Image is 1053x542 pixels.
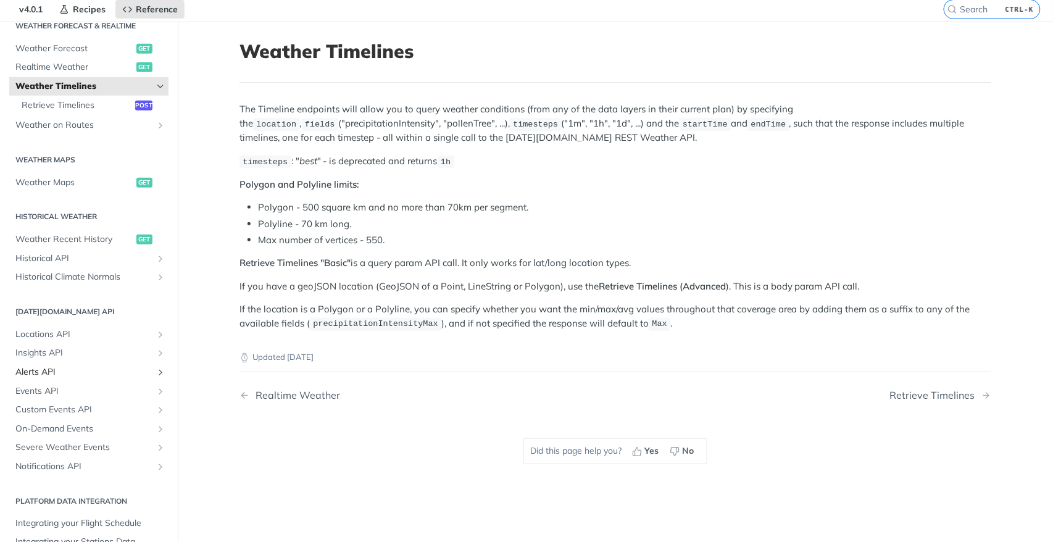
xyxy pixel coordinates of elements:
button: No [665,442,701,461]
p: If you have a geoJSON location (GeoJSON of a Point, LineString or Polygon), use the ). This is a ... [239,280,991,294]
span: timesteps [243,157,288,167]
strong: Retrieve Timelines "Basic" [239,257,351,269]
a: Insights APIShow subpages for Insights API [9,344,169,362]
div: Realtime Weather [249,390,340,401]
a: Alerts APIShow subpages for Alerts API [9,363,169,381]
span: Retrieve Timelines [22,99,132,112]
span: Severe Weather Events [15,441,152,454]
p: is a query param API call. It only works for lat/long location types. [239,256,991,270]
button: Show subpages for Locations API [156,330,165,340]
span: Historical Climate Normals [15,271,152,283]
a: Events APIShow subpages for Events API [9,382,169,401]
a: Weather TimelinesHide subpages for Weather Timelines [9,77,169,96]
span: get [136,44,152,54]
a: Weather on RoutesShow subpages for Weather on Routes [9,116,169,135]
h2: Weather Forecast & realtime [9,20,169,31]
span: location [256,120,296,129]
span: Locations API [15,328,152,341]
li: Max number of vertices - 550. [258,233,991,248]
span: Weather on Routes [15,119,152,131]
span: Historical API [15,252,152,265]
span: Recipes [73,4,106,15]
span: fields [305,120,335,129]
span: get [136,235,152,244]
p: Updated [DATE] [239,351,991,364]
h1: Weather Timelines [239,40,991,62]
button: Yes [628,442,665,461]
em: best [299,155,317,167]
span: precipitationIntensityMax [313,320,438,329]
h2: [DATE][DOMAIN_NAME] API [9,306,169,317]
a: Severe Weather EventsShow subpages for Severe Weather Events [9,438,169,457]
li: Polyline - 70 km long. [258,217,991,231]
h2: Weather Maps [9,154,169,165]
span: Events API [15,385,152,398]
span: Insights API [15,347,152,359]
span: post [135,101,152,110]
h2: Platform DATA integration [9,496,169,507]
a: Historical Climate NormalsShow subpages for Historical Climate Normals [9,268,169,286]
button: Show subpages for Custom Events API [156,405,165,415]
a: Custom Events APIShow subpages for Custom Events API [9,401,169,419]
span: Realtime Weather [15,61,133,73]
span: Custom Events API [15,404,152,416]
a: Weather Forecastget [9,40,169,58]
span: get [136,178,152,188]
span: endTime [751,120,786,129]
svg: Search [947,4,957,14]
a: Integrating your Flight Schedule [9,514,169,533]
a: Weather Mapsget [9,173,169,192]
span: Reference [136,4,178,15]
button: Show subpages for On-Demand Events [156,424,165,434]
span: Max [652,320,667,329]
p: If the location is a Polygon or a Polyline, you can specify whether you want the min/max/avg valu... [239,302,991,331]
kbd: CTRL-K [1002,3,1037,15]
a: Realtime Weatherget [9,58,169,77]
button: Show subpages for Historical Climate Normals [156,272,165,282]
button: Show subpages for Notifications API [156,462,165,472]
button: Show subpages for Weather on Routes [156,120,165,130]
a: Notifications APIShow subpages for Notifications API [9,457,169,476]
span: Weather Timelines [15,80,152,93]
button: Hide subpages for Weather Timelines [156,81,165,91]
strong: Retrieve Timelines (Advanced [599,280,726,292]
a: Retrieve Timelinespost [15,96,169,115]
span: Weather Forecast [15,43,133,55]
button: Show subpages for Historical API [156,254,165,264]
span: No [682,444,694,457]
span: Yes [644,444,659,457]
span: get [136,62,152,72]
strong: Polygon and Polyline limits: [239,178,359,190]
a: Weather Recent Historyget [9,230,169,249]
p: The Timeline endpoints will allow you to query weather conditions (from any of the data layers in... [239,102,991,144]
span: Alerts API [15,366,152,378]
p: : " " - is deprecated and returns [239,154,991,169]
li: Polygon - 500 square km and no more than 70km per segment. [258,201,991,215]
span: 1h [441,157,451,167]
button: Show subpages for Severe Weather Events [156,443,165,452]
span: Weather Maps [15,177,133,189]
button: Show subpages for Alerts API [156,367,165,377]
span: timesteps [513,120,558,129]
a: On-Demand EventsShow subpages for On-Demand Events [9,420,169,438]
a: Previous Page: Realtime Weather [239,390,562,401]
div: Did this page help you? [523,438,707,464]
h2: Historical Weather [9,211,169,222]
span: On-Demand Events [15,423,152,435]
button: Show subpages for Events API [156,386,165,396]
span: Weather Recent History [15,233,133,246]
div: Retrieve Timelines [890,390,981,401]
button: Show subpages for Insights API [156,348,165,358]
a: Locations APIShow subpages for Locations API [9,325,169,344]
span: startTime [683,120,728,129]
nav: Pagination Controls [239,377,991,414]
a: Historical APIShow subpages for Historical API [9,249,169,268]
span: Notifications API [15,461,152,473]
a: Next Page: Retrieve Timelines [890,390,991,401]
span: Integrating your Flight Schedule [15,517,165,530]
